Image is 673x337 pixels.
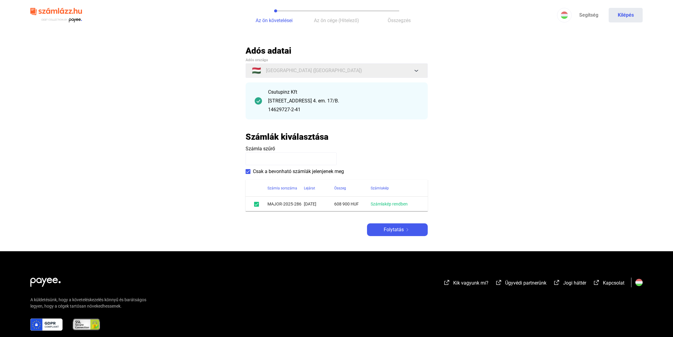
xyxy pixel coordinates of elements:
img: external-link-white [553,279,560,285]
span: Adós országa [246,58,268,62]
span: Csak a bevonható számlák jelenjenek meg [253,168,344,175]
div: Összeg [334,185,346,192]
span: Az ön cége (Hitelező) [314,18,359,23]
div: [STREET_ADDRESS] 4. em. 17/B. [268,97,419,105]
div: Számlakép [371,185,389,192]
div: Számlakép [371,185,420,192]
td: 608 900 HUF [334,197,371,211]
div: Számla sorszáma [267,185,304,192]
img: white-payee-white-dot.svg [30,274,61,287]
td: [DATE] [304,197,334,211]
img: gdpr [30,319,63,331]
img: HU [561,12,568,19]
button: Kilépés [609,8,643,22]
img: checkmark-darker-green-circle [255,97,262,105]
img: external-link-white [443,279,450,285]
div: 14629727-2-41 [268,106,419,113]
img: szamlazzhu-logo [30,5,82,25]
div: Lejárat [304,185,315,192]
span: Az ön követelései [256,18,293,23]
img: external-link-white [593,279,600,285]
span: [GEOGRAPHIC_DATA] ([GEOGRAPHIC_DATA]) [266,67,362,74]
button: HU [557,8,572,22]
span: Kapcsolat [603,280,624,286]
img: HU.svg [635,279,643,286]
h2: Adós adatai [246,45,428,56]
a: external-link-whiteÜgyvédi partnerünk [495,281,546,287]
a: Számlakép rendben [371,202,408,206]
h2: Számlák kiválasztása [246,132,328,142]
div: Csutupinz Kft [268,88,419,96]
span: 🇭🇺 [252,67,261,74]
a: external-link-whiteKik vagyunk mi? [443,281,488,287]
span: Összegzés [388,18,411,23]
div: Lejárat [304,185,334,192]
div: Összeg [334,185,371,192]
span: Ügyvédi partnerünk [505,280,546,286]
td: MAJOR-2025-286 [267,197,304,211]
button: Folytatásarrow-right-white [367,223,428,236]
img: ssl [72,319,100,331]
span: Jogi háttér [563,280,586,286]
img: external-link-white [495,279,502,285]
a: Segítség [572,8,606,22]
span: Folytatás [384,226,404,233]
div: Számla sorszáma [267,185,297,192]
button: 🇭🇺[GEOGRAPHIC_DATA] ([GEOGRAPHIC_DATA]) [246,63,428,78]
a: external-link-whiteKapcsolat [593,281,624,287]
img: arrow-right-white [404,228,411,231]
span: Kik vagyunk mi? [453,280,488,286]
a: external-link-whiteJogi háttér [553,281,586,287]
span: Számla szűrő [246,146,275,152]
